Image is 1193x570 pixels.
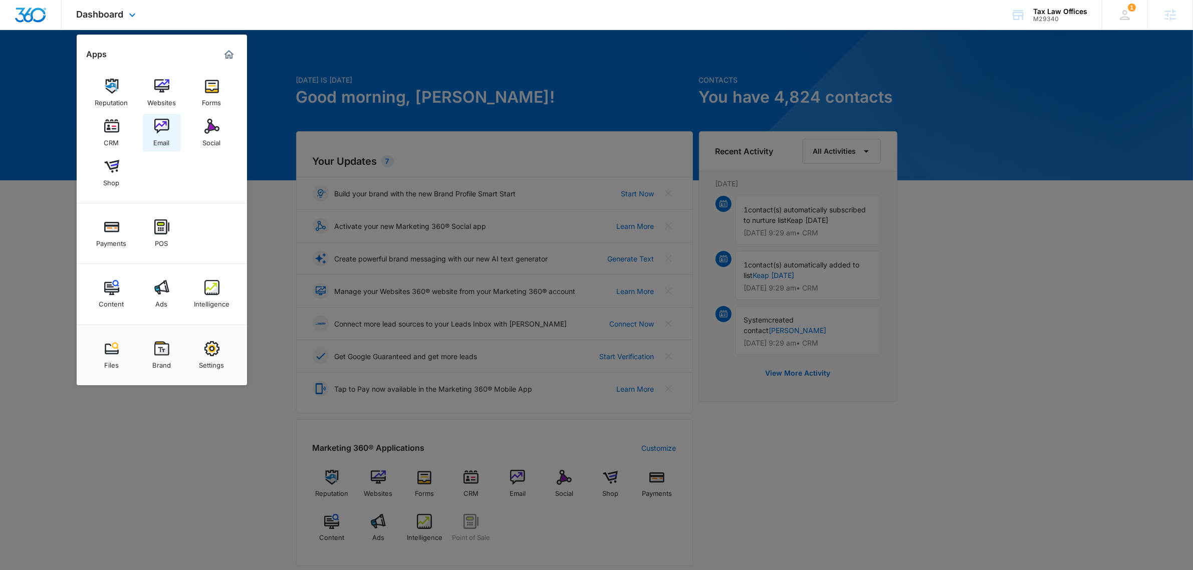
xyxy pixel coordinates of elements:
a: Shop [93,154,131,192]
a: Reputation [93,74,131,112]
a: Websites [143,74,181,112]
div: account id [1033,16,1087,23]
div: Forms [202,94,221,107]
a: Forms [193,74,231,112]
div: Settings [199,356,224,369]
a: Content [93,275,131,313]
div: Shop [104,174,120,187]
div: Brand [152,356,171,369]
h2: Apps [87,50,107,59]
div: Reputation [95,94,128,107]
div: Payments [97,234,127,247]
a: Brand [143,336,181,374]
div: notifications count [1128,4,1136,12]
span: 1 [1128,4,1136,12]
div: account name [1033,8,1087,16]
a: Intelligence [193,275,231,313]
a: Payments [93,214,131,252]
div: Ads [156,295,168,308]
div: POS [155,234,168,247]
a: Settings [193,336,231,374]
a: Ads [143,275,181,313]
div: Intelligence [194,295,229,308]
div: Files [104,356,119,369]
div: Social [203,134,221,147]
a: Social [193,114,231,152]
a: Email [143,114,181,152]
a: POS [143,214,181,252]
a: Marketing 360® Dashboard [221,47,237,63]
a: Files [93,336,131,374]
a: CRM [93,114,131,152]
div: Content [99,295,124,308]
span: Dashboard [77,9,124,20]
div: Email [154,134,170,147]
div: CRM [104,134,119,147]
div: Websites [147,94,176,107]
